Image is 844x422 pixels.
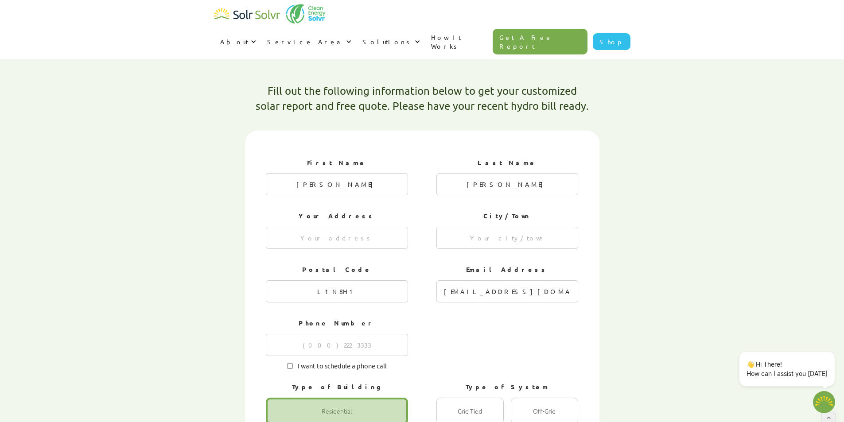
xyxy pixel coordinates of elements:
div: Solutions [362,37,412,46]
input: Your First Name [266,173,408,195]
h1: Fill out the following information below to get your customized solar report and free quote. Plea... [256,83,589,113]
h2: Type of System [436,383,579,391]
h2: First Name [266,159,408,167]
h2: Last Name [436,159,579,167]
h2: City/Town [436,212,579,221]
a: Get A Free Report [493,29,587,54]
p: 👋 Hi There! How can I assist you [DATE] [747,360,828,378]
h2: Email Address [436,265,579,274]
input: Your Postal Code [266,280,408,302]
h2: Postal Code [266,265,408,274]
h2: Phone Number [266,319,408,328]
input: Your address [266,227,408,249]
div: Service Area [267,37,344,46]
div: Solutions [356,28,425,55]
img: 1702586718.png [813,391,835,413]
a: How It Works [425,24,493,59]
input: I want to schedule a phone call [287,363,293,369]
input: email@gmail.com [436,280,579,302]
h2: Type of Building [266,383,408,391]
span: I want to schedule a phone call [293,361,387,369]
button: Open chatbot widget [813,391,835,413]
h2: Your Address [266,212,408,221]
input: Your Last Name [436,173,579,195]
input: (000) 222 3333 [266,334,408,356]
div: Service Area [261,28,356,55]
div: About [214,28,261,55]
a: Shop [593,33,630,50]
div: About [220,37,249,46]
input: Your city/town [436,227,579,249]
